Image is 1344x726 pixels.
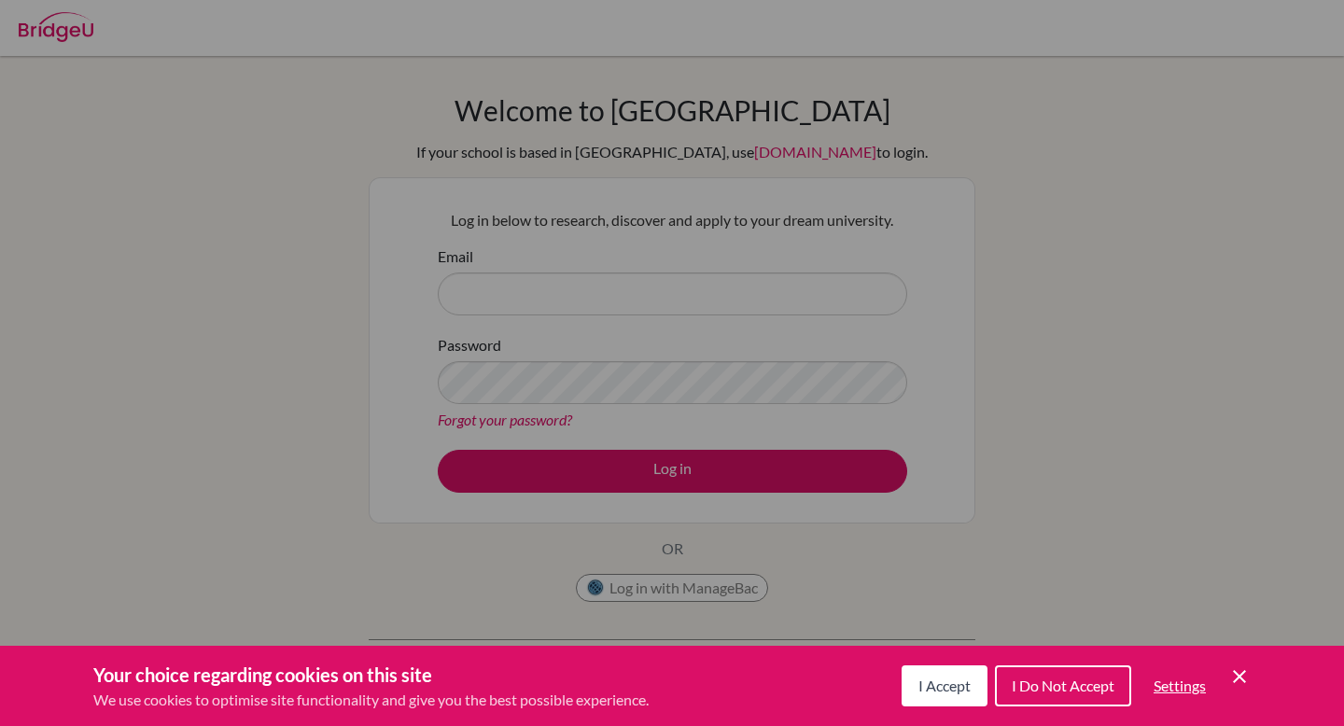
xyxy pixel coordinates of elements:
button: I Do Not Accept [995,665,1131,706]
h3: Your choice regarding cookies on this site [93,661,649,689]
button: I Accept [902,665,987,706]
span: Settings [1154,677,1206,694]
span: I Do Not Accept [1012,677,1114,694]
button: Settings [1139,667,1221,705]
button: Save and close [1228,665,1251,688]
p: We use cookies to optimise site functionality and give you the best possible experience. [93,689,649,711]
span: I Accept [918,677,971,694]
